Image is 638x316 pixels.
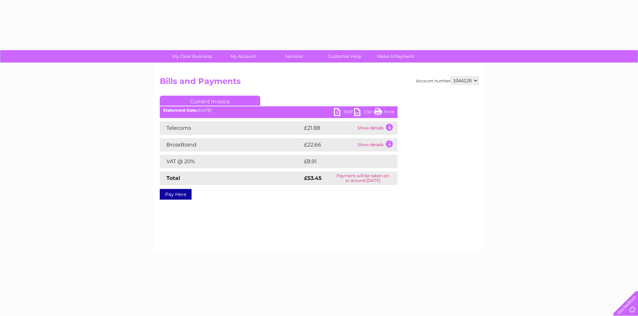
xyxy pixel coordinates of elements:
td: Payment will be taken on or around [DATE] [328,172,398,185]
td: £22.66 [302,138,356,151]
strong: £53.45 [304,175,322,181]
td: £21.88 [302,121,356,135]
div: [DATE] [160,108,398,113]
a: My Clear Business [164,50,220,63]
a: Customer Help [317,50,372,63]
a: Pay Here [160,189,192,200]
h2: Bills and Payments [160,77,479,89]
a: Services [266,50,322,63]
td: Show details [356,121,398,135]
strong: Total [166,175,180,181]
div: Account number [416,77,479,85]
a: Make A Payment [368,50,423,63]
td: Telecoms [160,121,302,135]
a: Print [374,108,394,118]
td: Broadband [160,138,302,151]
td: VAT @ 20% [160,155,302,168]
a: PDF [334,108,354,118]
td: Show details [356,138,398,151]
a: CSV [354,108,374,118]
b: Statement Date: [163,108,198,113]
a: My Account [215,50,271,63]
a: Current Invoice [160,96,260,106]
td: £8.91 [302,155,381,168]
